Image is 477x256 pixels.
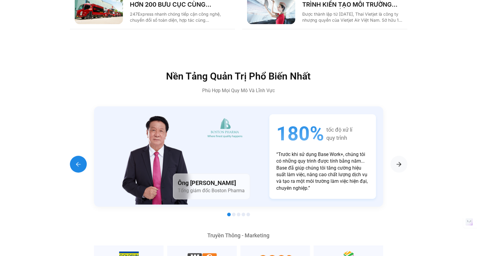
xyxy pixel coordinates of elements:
[111,71,367,81] h2: Nền Tảng Quản Trị Phổ Biến Nhất
[227,213,231,216] span: Go to slide 1
[391,156,407,173] div: Next slide
[178,188,245,193] span: Tổng giám đốc Boston Pharma
[246,213,250,216] span: Go to slide 5
[204,118,247,138] img: image-6.png
[242,213,245,216] span: Go to slide 4
[232,213,236,216] span: Go to slide 2
[111,87,367,94] p: Phù Hợp Mọi Quy Mô Và Lĩnh Vực
[277,121,324,146] span: 180%
[327,126,353,142] span: tốc độ xử lí quy trình
[94,106,383,207] div: 1 / 5
[178,179,245,187] h4: Ông [PERSON_NAME]
[277,151,369,192] p: “Trước khi sử dụng Base Work+, chúng tôi có những quy trình được tính bằng năm... Base đã giúp ch...
[395,161,403,168] img: arrow-right-1.png
[130,11,230,23] p: 247Express nhanh chóng tiếp cận công nghệ, chuyển đổi số toàn diện, hợp tác cùng [DOMAIN_NAME] để...
[75,161,82,168] img: arrow-right.png
[120,114,193,204] img: image-327-1.png
[237,213,240,216] span: Go to slide 3
[303,11,403,23] p: Được thành lập từ [DATE], Thai Vietjet là công ty nhượng quyền của Vietjet Air Việt Nam. Sở hữu 1...
[70,156,87,173] div: Previous slide
[94,233,383,238] div: Truyền Thông - Marketing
